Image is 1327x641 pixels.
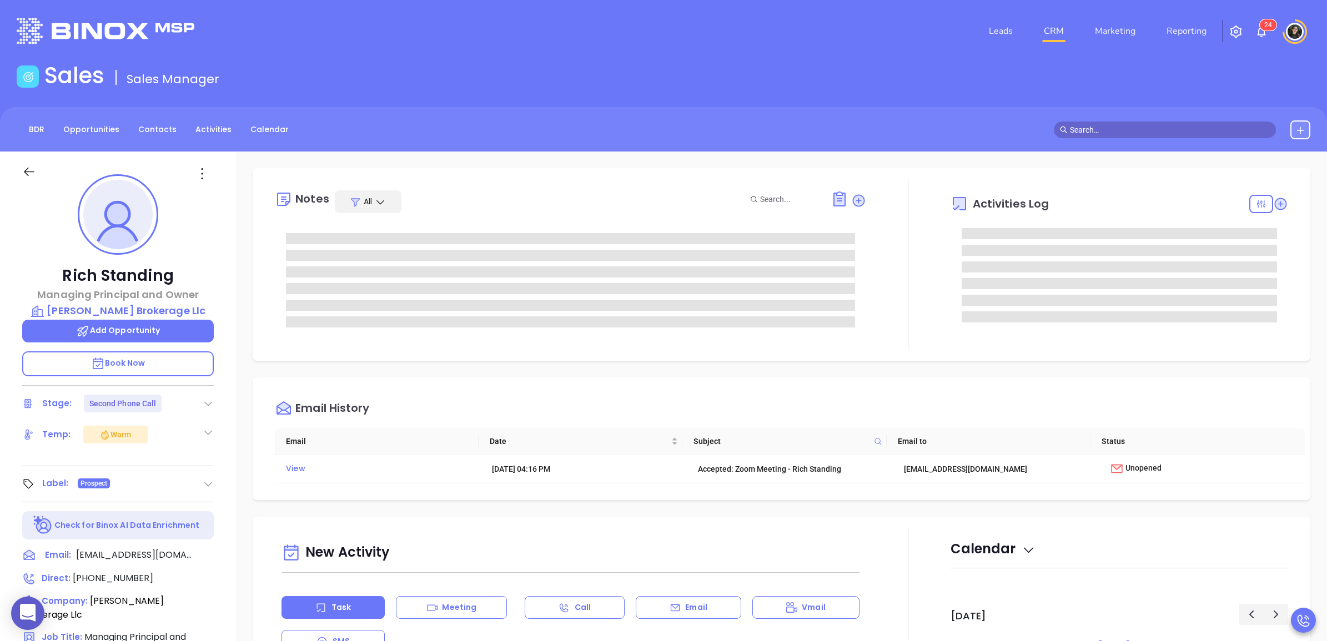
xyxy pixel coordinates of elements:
p: Rich Standing [22,266,214,286]
span: Add Opportunity [76,325,160,336]
img: user [1286,23,1304,41]
span: [EMAIL_ADDRESS][DOMAIN_NAME] [76,548,193,562]
span: [PERSON_NAME] Brokerage Llc [22,594,164,621]
span: Calendar [951,539,1036,558]
a: Leads [984,20,1017,42]
div: Accepted: Zoom Meeting - Rich Standing [698,463,888,475]
button: Previous day [1239,604,1264,624]
th: Date [479,428,682,455]
p: Email [685,602,707,613]
span: Date [490,435,669,447]
button: Next day [1263,604,1288,624]
span: Direct : [42,572,71,584]
div: Warm [99,428,131,441]
span: Company: [42,595,88,607]
span: Email: [45,548,71,563]
span: 4 [1268,21,1272,29]
a: Calendar [244,120,295,139]
p: Check for Binox AI Data Enrichment [54,519,199,531]
span: Activities Log [973,198,1049,209]
input: Search... [760,193,819,205]
span: Book Now [91,357,145,369]
p: Meeting [442,602,476,613]
a: Opportunities [57,120,126,139]
div: [DATE] 04:16 PM [492,463,682,475]
span: Subject [693,435,869,447]
p: Vmail [802,602,826,613]
a: [PERSON_NAME] Brokerage Llc [22,303,214,319]
img: Ai-Enrich-DaqCidB-.svg [33,516,53,535]
input: Search… [1070,124,1270,136]
div: Label: [42,475,69,492]
span: Prospect [81,477,108,489]
div: Second Phone Call [89,395,157,412]
span: 2 [1264,21,1268,29]
div: Email History [295,402,369,417]
span: [PHONE_NUMBER] [73,572,153,584]
div: [EMAIL_ADDRESS][DOMAIN_NAME] [904,463,1094,475]
img: iconSetting [1229,25,1243,38]
p: Managing Principal and Owner [22,287,214,302]
img: profile-user [83,180,153,249]
a: Contacts [132,120,183,139]
th: Email [275,428,479,455]
span: All [364,196,372,207]
a: Activities [189,120,238,139]
th: Status [1090,428,1294,455]
div: Unopened [1110,462,1300,476]
div: Temp: [42,426,71,443]
img: logo [17,18,194,44]
sup: 24 [1260,19,1276,31]
p: Call [575,602,591,613]
h2: [DATE] [951,610,986,622]
div: Notes [295,193,329,204]
a: BDR [22,120,51,139]
a: CRM [1039,20,1068,42]
img: iconNotification [1255,25,1268,38]
h1: Sales [44,62,104,89]
div: View [286,461,476,476]
span: search [1060,126,1068,134]
th: Email to [887,428,1090,455]
a: Marketing [1090,20,1140,42]
div: Stage: [42,395,72,412]
span: Sales Manager [127,70,219,88]
p: Task [331,602,351,613]
a: Reporting [1162,20,1211,42]
div: New Activity [282,539,859,567]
